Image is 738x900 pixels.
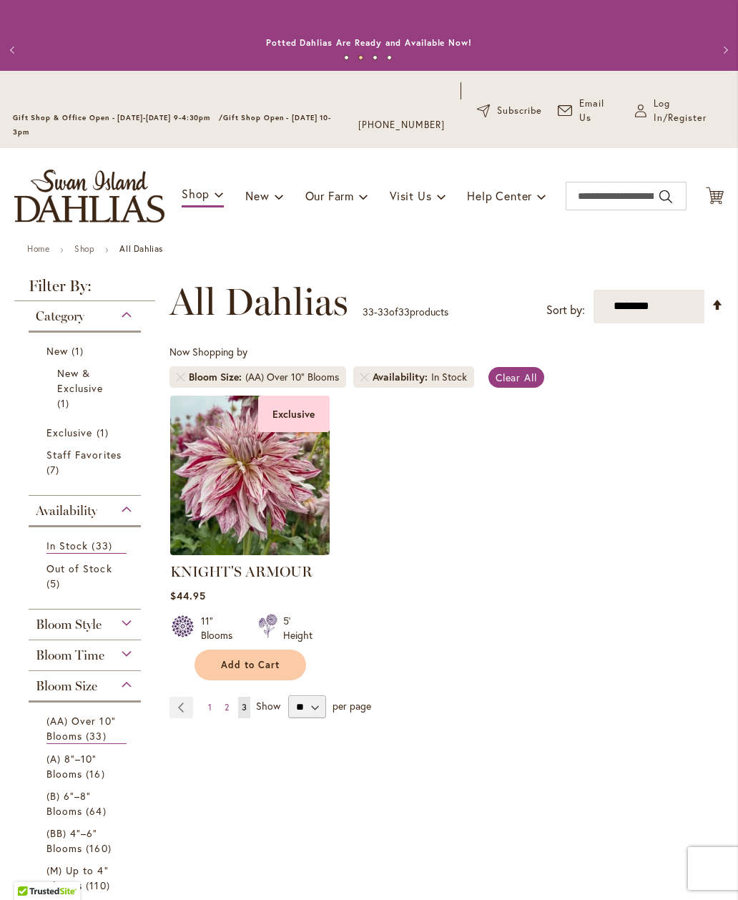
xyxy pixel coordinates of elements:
[245,370,339,384] div: (AA) Over 10" Blooms
[46,826,127,856] a: (BB) 4"–6" Blooms 160
[46,789,91,818] span: (B) 6"–8" Blooms
[86,728,109,743] span: 33
[242,702,247,713] span: 3
[378,305,389,318] span: 33
[46,426,92,439] span: Exclusive
[169,345,247,358] span: Now Shopping by
[558,97,619,125] a: Email Us
[205,697,215,718] a: 1
[363,305,374,318] span: 33
[709,36,738,64] button: Next
[398,305,410,318] span: 33
[92,538,115,553] span: 33
[373,370,431,384] span: Availability
[46,447,127,477] a: Staff Favorites
[169,280,348,323] span: All Dahlias
[654,97,725,125] span: Log In/Register
[46,576,64,591] span: 5
[57,366,116,411] a: New &amp; Exclusive
[46,713,127,744] a: (AA) Over 10" Blooms 33
[344,55,349,60] button: 1 of 4
[46,538,127,554] a: In Stock 33
[46,562,112,575] span: Out of Stock
[467,188,532,203] span: Help Center
[11,849,51,889] iframe: Launch Accessibility Center
[46,751,127,781] a: (A) 8"–10" Blooms 16
[256,699,280,713] span: Show
[363,300,448,323] p: - of products
[27,243,49,254] a: Home
[86,878,113,893] span: 110
[46,864,109,892] span: (M) Up to 4" Blooms
[208,702,212,713] span: 1
[488,367,545,388] a: Clear All
[221,659,280,671] span: Add to Cart
[170,544,330,558] a: KNIGHTS ARMOUR Exclusive
[170,563,313,580] a: KNIGHT'S ARMOUR
[119,243,163,254] strong: All Dahlias
[477,104,542,118] a: Subscribe
[36,647,104,663] span: Bloom Time
[13,113,223,122] span: Gift Shop & Office Open - [DATE]-[DATE] 9-4:30pm /
[266,37,472,48] a: Potted Dahlias Are Ready and Available Now!
[390,188,431,203] span: Visit Us
[373,55,378,60] button: 3 of 4
[46,826,98,855] span: (BB) 4"–6" Blooms
[46,344,68,358] span: New
[86,766,108,781] span: 16
[46,561,127,591] a: Out of Stock 5
[46,343,127,358] a: New
[201,614,241,642] div: 11" Blooms
[225,702,229,713] span: 2
[57,396,73,411] span: 1
[177,373,185,381] a: Remove Bloom Size (AA) Over 10" Blooms
[182,186,210,201] span: Shop
[195,650,306,680] button: Add to Cart
[36,678,97,694] span: Bloom Size
[72,343,87,358] span: 1
[258,396,330,432] div: Exclusive
[360,373,369,381] a: Remove Availability In Stock
[283,614,313,642] div: 5' Height
[431,370,467,384] div: In Stock
[221,697,232,718] a: 2
[46,752,97,781] span: (A) 8"–10" Blooms
[358,118,445,132] a: [PHONE_NUMBER]
[97,425,112,440] span: 1
[358,55,363,60] button: 2 of 4
[189,370,245,384] span: Bloom Size
[74,243,94,254] a: Shop
[496,371,538,384] span: Clear All
[170,589,206,602] span: $44.95
[14,170,164,222] a: store logo
[46,539,88,552] span: In Stock
[497,104,542,118] span: Subscribe
[46,462,63,477] span: 7
[170,396,330,555] img: KNIGHTS ARMOUR
[86,803,109,818] span: 64
[546,297,585,323] label: Sort by:
[46,863,127,893] a: (M) Up to 4" Blooms 110
[305,188,354,203] span: Our Farm
[36,617,102,632] span: Bloom Style
[57,366,103,395] span: New & Exclusive
[46,448,122,461] span: Staff Favorites
[14,278,155,301] strong: Filter By:
[635,97,725,125] a: Log In/Register
[333,699,371,713] span: per page
[86,841,114,856] span: 160
[245,188,269,203] span: New
[46,425,127,440] a: Exclusive
[579,97,619,125] span: Email Us
[36,503,97,519] span: Availability
[387,55,392,60] button: 4 of 4
[46,788,127,818] a: (B) 6"–8" Blooms 64
[36,308,84,324] span: Category
[46,714,116,743] span: (AA) Over 10" Blooms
